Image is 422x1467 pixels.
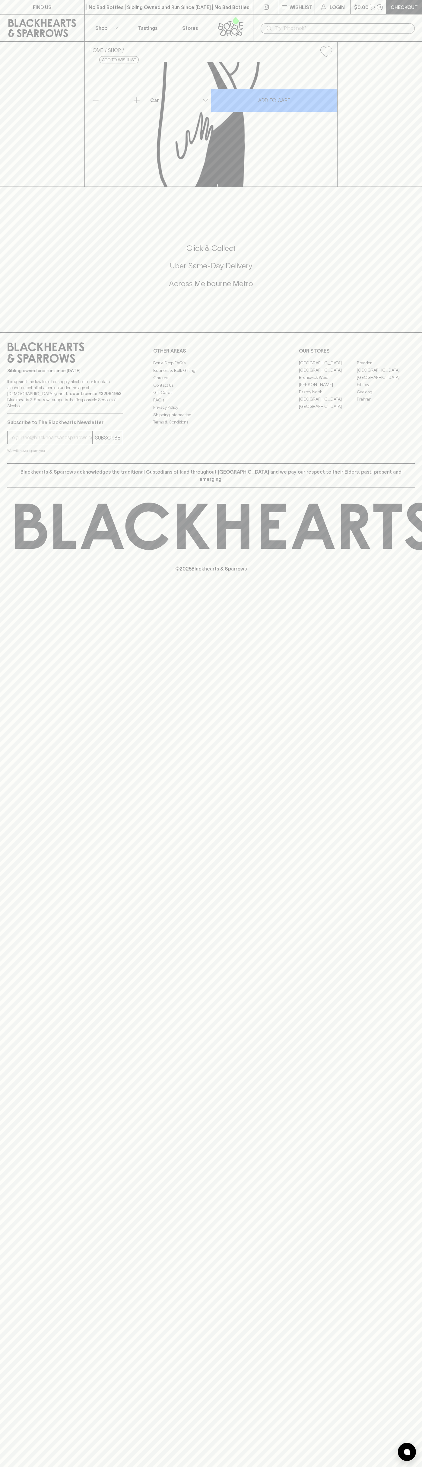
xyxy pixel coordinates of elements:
[7,261,415,271] h5: Uber Same-Day Delivery
[357,366,415,374] a: [GEOGRAPHIC_DATA]
[7,419,123,426] p: Subscribe to The Blackhearts Newsletter
[153,411,269,418] a: Shipping Information
[211,89,337,112] button: ADD TO CART
[93,431,123,444] button: SUBSCRIBE
[138,24,157,32] p: Tastings
[95,24,107,32] p: Shop
[299,381,357,388] a: [PERSON_NAME]
[404,1449,410,1455] img: bubble-icon
[182,24,198,32] p: Stores
[357,388,415,395] a: Geelong
[153,396,269,404] a: FAQ's
[85,14,127,41] button: Shop
[299,347,415,354] p: OUR STORES
[153,404,269,411] a: Privacy Policy
[108,47,121,53] a: SHOP
[354,4,369,11] p: $0.00
[299,395,357,403] a: [GEOGRAPHIC_DATA]
[357,395,415,403] a: Prahran
[148,94,211,106] div: Can
[7,379,123,409] p: It is against the law to sell or supply alcohol to, or to obtain alcohol on behalf of a person un...
[258,97,290,104] p: ADD TO CART
[95,434,120,441] p: SUBSCRIBE
[7,448,123,454] p: We will never spam you
[153,389,269,396] a: Gift Cards
[299,388,357,395] a: Fitzroy North
[153,367,269,374] a: Business & Bulk Gifting
[318,44,335,59] button: Add to wishlist
[127,14,169,41] a: Tastings
[153,360,269,367] a: Bottle Drop FAQ's
[7,219,415,320] div: Call to action block
[379,5,381,9] p: 0
[66,391,122,396] strong: Liquor License #32064953
[99,56,139,63] button: Add to wishlist
[357,374,415,381] a: [GEOGRAPHIC_DATA]
[153,374,269,382] a: Careers
[391,4,418,11] p: Checkout
[7,368,123,374] p: Sibling owned and run since [DATE]
[12,468,410,483] p: Blackhearts & Sparrows acknowledges the traditional Custodians of land throughout [GEOGRAPHIC_DAT...
[153,382,269,389] a: Contact Us
[169,14,211,41] a: Stores
[33,4,52,11] p: FIND US
[299,403,357,410] a: [GEOGRAPHIC_DATA]
[90,47,103,53] a: HOME
[290,4,313,11] p: Wishlist
[7,243,415,253] h5: Click & Collect
[299,374,357,381] a: Brunswick West
[153,419,269,426] a: Terms & Conditions
[299,366,357,374] a: [GEOGRAPHIC_DATA]
[85,62,337,187] img: Sailors Grave Sea Bird Coastal Hazy Pale 355ml (can)
[330,4,345,11] p: Login
[7,279,415,289] h5: Across Melbourne Metro
[150,97,160,104] p: Can
[357,359,415,366] a: Braddon
[299,359,357,366] a: [GEOGRAPHIC_DATA]
[153,347,269,354] p: OTHER AREAS
[12,433,92,443] input: e.g. jane@blackheartsandsparrows.com.au
[275,24,410,33] input: Try "Pinot noir"
[357,381,415,388] a: Fitzroy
